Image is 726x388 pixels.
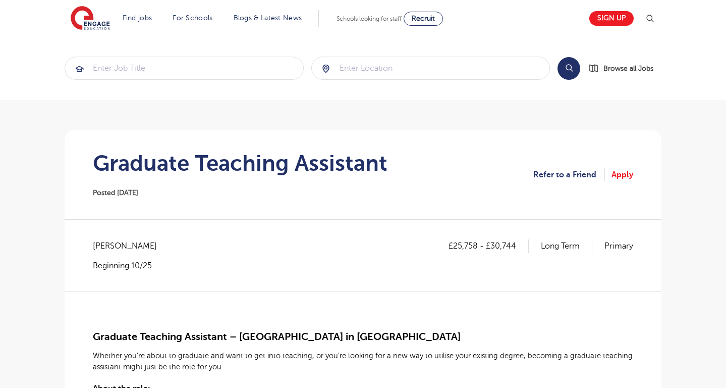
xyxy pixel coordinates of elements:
[311,57,550,80] div: Submit
[93,151,387,176] h1: Graduate Teaching Assistant
[557,57,580,80] button: Search
[604,239,633,253] p: Primary
[93,189,138,197] span: Posted [DATE]
[449,239,529,253] p: £25,758 - £30,744
[404,12,443,26] a: Recruit
[312,57,550,79] input: Submit
[71,6,110,31] img: Engage Education
[123,14,152,22] a: Find jobs
[65,57,303,79] input: Submit
[589,11,634,26] a: Sign up
[93,260,167,271] p: Beginning 10/25
[234,14,302,22] a: Blogs & Latest News
[93,352,633,371] span: Whether you’re about to graduate and want to get into teaching, or you’re looking for a new way t...
[541,239,592,253] p: Long Term
[93,239,167,253] span: [PERSON_NAME]
[337,15,402,22] span: Schools looking for staff
[412,15,435,22] span: Recruit
[611,168,633,181] a: Apply
[588,63,661,74] a: Browse all Jobs
[173,14,212,22] a: For Schools
[603,63,653,74] span: Browse all Jobs
[65,57,304,80] div: Submit
[93,331,461,343] span: Graduate Teaching Assistant – [GEOGRAPHIC_DATA] in [GEOGRAPHIC_DATA]
[533,168,605,181] a: Refer to a Friend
